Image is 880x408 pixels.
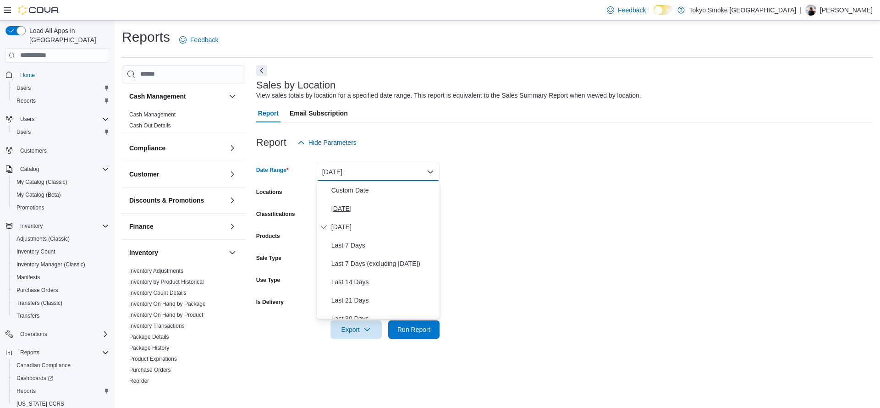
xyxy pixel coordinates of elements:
[9,309,113,322] button: Transfers
[16,347,109,358] span: Reports
[129,122,171,129] a: Cash Out Details
[129,311,203,319] span: Inventory On Hand by Product
[689,5,797,16] p: Tokyo Smoke [GEOGRAPHIC_DATA]
[129,248,225,257] button: Inventory
[331,276,436,287] span: Last 14 Days
[9,284,113,297] button: Purchase Orders
[603,1,649,19] a: Feedback
[16,375,53,382] span: Dashboards
[2,163,113,176] button: Catalog
[9,94,113,107] button: Reports
[16,312,39,320] span: Transfers
[805,5,816,16] div: Glenn Cook
[13,233,73,244] a: Adjustments (Classic)
[129,92,186,101] h3: Cash Management
[129,143,225,153] button: Compliance
[16,221,109,232] span: Inventory
[16,362,71,369] span: Canadian Compliance
[9,188,113,201] button: My Catalog (Beta)
[16,235,70,243] span: Adjustments (Classic)
[20,349,39,356] span: Reports
[13,386,109,397] span: Reports
[129,388,152,396] span: Transfers
[13,233,109,244] span: Adjustments (Classic)
[122,265,245,401] div: Inventory
[13,202,109,213] span: Promotions
[13,95,109,106] span: Reports
[13,298,109,309] span: Transfers (Classic)
[258,104,279,122] span: Report
[129,344,169,352] span: Package History
[129,290,187,296] a: Inventory Count Details
[13,259,89,270] a: Inventory Manager (Classic)
[9,232,113,245] button: Adjustments (Classic)
[16,387,36,395] span: Reports
[129,268,183,274] a: Inventory Adjustments
[129,170,225,179] button: Customer
[129,355,177,363] span: Product Expirations
[129,366,171,374] span: Purchase Orders
[9,201,113,214] button: Promotions
[13,259,109,270] span: Inventory Manager (Classic)
[16,164,109,175] span: Catalog
[331,258,436,269] span: Last 7 Days (excluding [DATE])
[9,82,113,94] button: Users
[331,240,436,251] span: Last 7 Days
[331,295,436,306] span: Last 21 Days
[16,287,58,294] span: Purchase Orders
[16,84,31,92] span: Users
[129,278,204,286] span: Inventory by Product Historical
[331,313,436,324] span: Last 30 Days
[16,178,67,186] span: My Catalog (Classic)
[16,114,38,125] button: Users
[9,385,113,397] button: Reports
[122,109,245,135] div: Cash Management
[129,333,169,341] span: Package Details
[308,138,357,147] span: Hide Parameters
[176,31,222,49] a: Feedback
[13,298,66,309] a: Transfers (Classic)
[129,170,159,179] h3: Customer
[331,185,436,196] span: Custom Date
[16,329,51,340] button: Operations
[122,28,170,46] h1: Reports
[336,320,376,339] span: Export
[13,189,109,200] span: My Catalog (Beta)
[9,176,113,188] button: My Catalog (Classic)
[820,5,873,16] p: [PERSON_NAME]
[227,247,238,258] button: Inventory
[16,299,62,307] span: Transfers (Classic)
[13,176,71,187] a: My Catalog (Classic)
[16,70,38,81] a: Home
[129,267,183,275] span: Inventory Adjustments
[16,347,43,358] button: Reports
[20,331,47,338] span: Operations
[20,147,47,154] span: Customers
[26,26,109,44] span: Load All Apps in [GEOGRAPHIC_DATA]
[9,271,113,284] button: Manifests
[9,126,113,138] button: Users
[256,137,286,148] h3: Report
[129,301,206,307] a: Inventory On Hand by Package
[331,203,436,214] span: [DATE]
[256,276,280,284] label: Use Type
[16,191,61,198] span: My Catalog (Beta)
[13,360,74,371] a: Canadian Compliance
[13,95,39,106] a: Reports
[129,345,169,351] a: Package History
[13,127,34,138] a: Users
[13,310,43,321] a: Transfers
[129,377,149,385] span: Reorder
[16,204,44,211] span: Promotions
[13,83,34,94] a: Users
[13,373,57,384] a: Dashboards
[129,111,176,118] span: Cash Management
[16,329,109,340] span: Operations
[129,367,171,373] a: Purchase Orders
[190,35,218,44] span: Feedback
[618,6,646,15] span: Feedback
[18,6,60,15] img: Cova
[13,83,109,94] span: Users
